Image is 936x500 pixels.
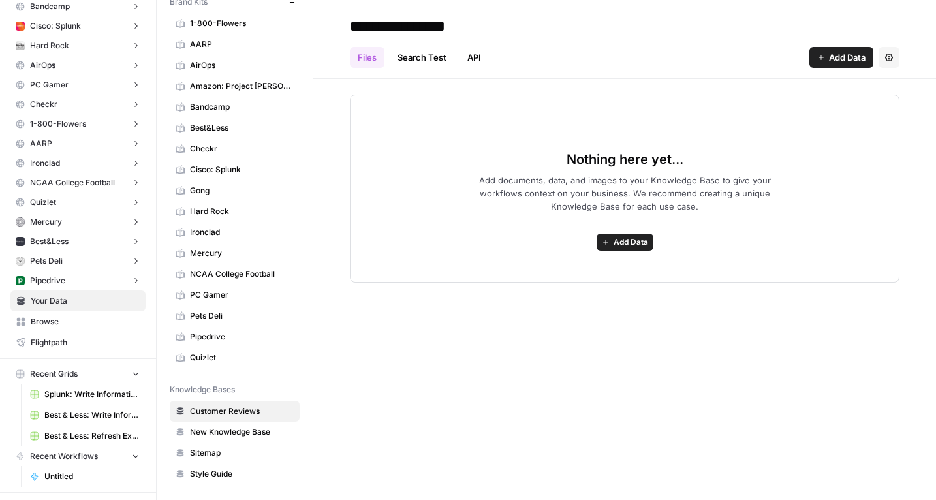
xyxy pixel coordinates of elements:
button: Add Data [809,47,873,68]
img: indf61bpspe8pydji63wg7a5hbqu [16,276,25,285]
a: Pipedrive [170,326,300,347]
button: Add Data [597,234,653,251]
a: Your Data [10,290,146,311]
a: 1-800-Flowers [170,13,300,34]
button: Checkr [10,95,146,114]
a: Sitemap [170,443,300,463]
button: Hard Rock [10,36,146,55]
a: API [460,47,489,68]
span: Checkr [190,143,294,155]
span: Best&Less [30,236,69,247]
span: Checkr [30,99,57,110]
span: New Knowledge Base [190,426,294,438]
span: Quizlet [190,352,294,364]
span: Recent Grids [30,368,78,380]
span: PC Gamer [190,289,294,301]
span: Best & Less: Refresh Existing Content [44,430,140,442]
span: Best & Less: Write Informational Article [44,409,140,421]
button: Mercury [10,212,146,232]
button: Ironclad [10,153,146,173]
a: New Knowledge Base [170,422,300,443]
button: Pipedrive [10,271,146,290]
span: Style Guide [190,468,294,480]
span: Ironclad [190,227,294,238]
span: 1-800-Flowers [30,118,86,130]
span: Mercury [30,216,62,228]
span: Mercury [190,247,294,259]
img: oqijnz6ien5g7kxai8bzyv0u4hq9 [16,22,25,31]
img: 5m124wbs6zbtq8vuronh93gjxiq6 [16,257,25,266]
span: Add Data [829,51,866,64]
span: Cisco: Splunk [30,20,81,32]
button: NCAA College Football [10,173,146,193]
span: AirOps [30,59,55,71]
span: Sitemap [190,447,294,459]
span: Customer Reviews [190,405,294,417]
a: Pets Deli [170,305,300,326]
button: AirOps [10,55,146,75]
a: Ironclad [170,222,300,243]
a: Style Guide [170,463,300,484]
button: Recent Grids [10,364,146,384]
span: Hard Rock [190,206,294,217]
span: Ironclad [30,157,60,169]
a: Hard Rock [170,201,300,222]
button: 1-800-Flowers [10,114,146,134]
a: AirOps [170,55,300,76]
span: Recent Workflows [30,450,98,462]
img: v3ye4b4tdriaxc4dx9994tze5hqc [16,237,25,246]
a: Search Test [390,47,454,68]
a: Best&Less [170,117,300,138]
span: Quizlet [30,196,56,208]
span: NCAA College Football [30,177,115,189]
span: Bandcamp [30,1,70,12]
a: Bandcamp [170,97,300,117]
span: AARP [30,138,52,149]
button: Quizlet [10,193,146,212]
span: Add Data [614,236,648,248]
a: Gong [170,180,300,201]
a: Best & Less: Write Informational Article [24,405,146,426]
span: Pets Deli [190,310,294,322]
span: Best&Less [190,122,294,134]
a: PC Gamer [170,285,300,305]
a: Untitled [24,466,146,487]
span: Flightpath [31,337,140,349]
span: Knowledge Bases [170,384,235,396]
img: ymbf0s9b81flv8yr6diyfuh8emo8 [16,41,25,50]
a: Cisco: Splunk [170,159,300,180]
a: Checkr [170,138,300,159]
a: Files [350,47,384,68]
span: Browse [31,316,140,328]
a: Browse [10,311,146,332]
a: Best & Less: Refresh Existing Content [24,426,146,446]
a: Splunk: Write Informational Article [24,384,146,405]
button: Cisco: Splunk [10,16,146,36]
span: Your Data [31,295,140,307]
span: Add documents, data, and images to your Knowledge Base to give your workflows context on your bus... [458,174,792,213]
span: Pipedrive [190,331,294,343]
a: Customer Reviews [170,401,300,422]
a: Quizlet [170,347,300,368]
span: Cisco: Splunk [190,164,294,176]
button: AARP [10,134,146,153]
a: Amazon: Project [PERSON_NAME] [170,76,300,97]
span: Nothing here yet... [567,150,683,168]
span: Gong [190,185,294,196]
button: Best&Less [10,232,146,251]
button: Pets Deli [10,251,146,271]
span: AirOps [190,59,294,71]
span: Bandcamp [190,101,294,113]
span: NCAA College Football [190,268,294,280]
span: Pets Deli [30,255,63,267]
span: Amazon: Project [PERSON_NAME] [190,80,294,92]
span: Splunk: Write Informational Article [44,388,140,400]
span: Untitled [44,471,140,482]
a: NCAA College Football [170,264,300,285]
button: Recent Workflows [10,446,146,466]
button: PC Gamer [10,75,146,95]
span: Hard Rock [30,40,69,52]
span: AARP [190,39,294,50]
a: AARP [170,34,300,55]
span: 1-800-Flowers [190,18,294,29]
